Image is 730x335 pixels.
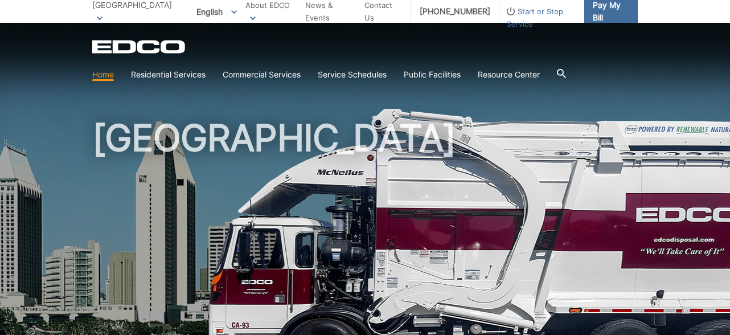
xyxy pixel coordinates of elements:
a: EDCD logo. Return to the homepage. [92,40,187,54]
a: Home [92,68,114,81]
a: Service Schedules [318,68,387,81]
a: Resource Center [478,68,540,81]
span: English [188,2,245,21]
a: Commercial Services [223,68,301,81]
a: Residential Services [131,68,206,81]
a: Public Facilities [404,68,461,81]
